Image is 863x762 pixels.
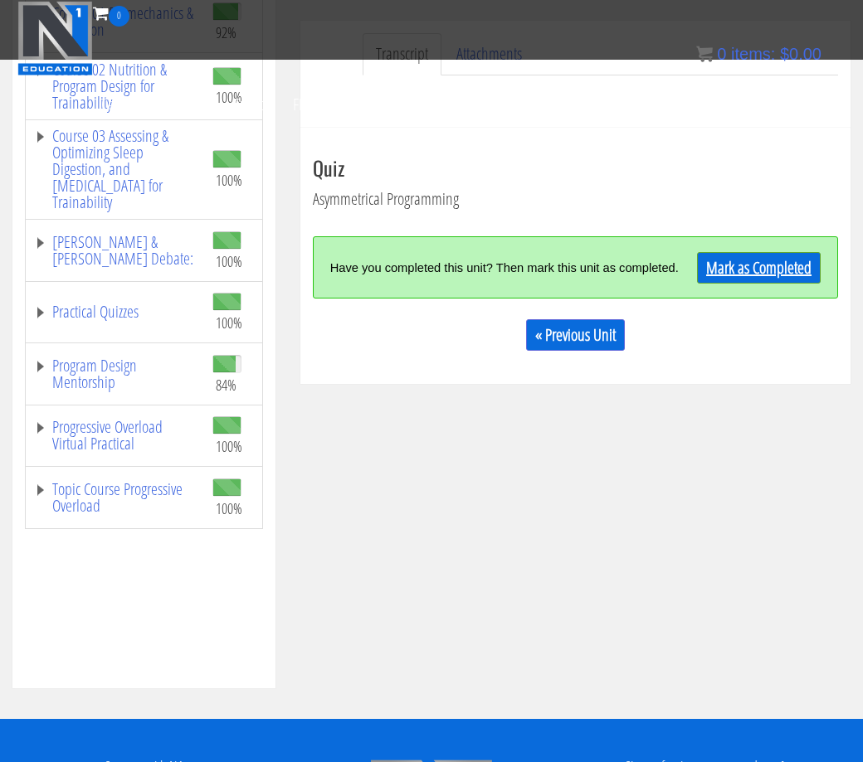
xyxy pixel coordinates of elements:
[34,357,196,391] a: Program Design Mentorship
[34,128,196,211] a: Course 03 Assessing & Optimizing Sleep Digestion, and [MEDICAL_DATA] for Trainability
[313,157,838,178] h3: Quiz
[216,313,242,332] span: 100%
[380,75,444,133] a: Contact
[34,234,196,267] a: [PERSON_NAME] & [PERSON_NAME] Debate:
[696,46,713,62] img: icon11.png
[609,75,722,133] a: Trainer Directory
[139,75,222,133] a: Course List
[222,75,280,133] a: Events
[697,252,821,284] a: Mark as Completed
[34,481,196,514] a: Topic Course Progressive Overload
[517,75,609,133] a: Testimonials
[444,75,517,133] a: Why N1?
[330,250,693,285] div: Have you completed this unit? Then mark this unit as completed.
[93,2,129,24] a: 0
[722,75,850,133] a: Terms & Conditions
[696,45,822,63] a: 0 items: $0.00
[717,45,726,63] span: 0
[216,252,242,270] span: 100%
[89,75,139,133] a: Certs
[34,419,196,452] a: Progressive Overload Virtual Practical
[526,319,625,351] a: « Previous Unit
[17,1,93,75] img: n1-education
[780,45,822,63] bdi: 0.00
[216,171,242,189] span: 100%
[216,376,236,394] span: 84%
[34,303,196,320] a: Practical Quizzes
[34,61,196,111] a: Course 02 Nutrition & Program Design for Trainability
[109,6,129,27] span: 0
[216,437,242,455] span: 100%
[780,45,789,63] span: $
[313,187,838,211] p: Asymmetrical Programming
[216,499,242,517] span: 100%
[731,45,775,63] span: items:
[280,75,380,133] a: FREE Course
